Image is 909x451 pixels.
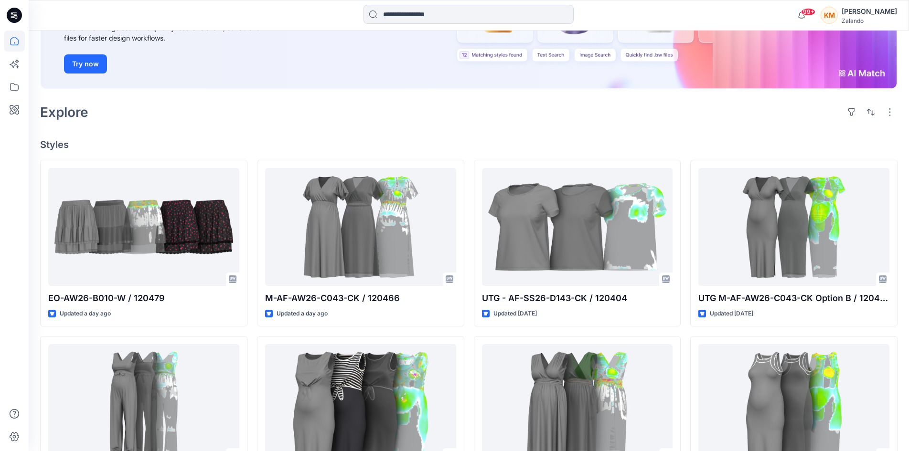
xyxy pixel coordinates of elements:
p: Updated [DATE] [493,309,537,319]
button: Try now [64,54,107,73]
div: Zalando [842,17,897,24]
a: UTG - AF-SS26-D143-CK / 120404 [482,168,673,285]
p: Updated a day ago [60,309,111,319]
a: EO-AW26-B010-W / 120479 [48,168,239,285]
h4: Styles [40,139,898,150]
p: UTG - AF-SS26-D143-CK / 120404 [482,292,673,305]
p: UTG M-AF-AW26-C043-CK Option B / 120461 [698,292,889,305]
a: M-AF-AW26-C043-CK / 120466 [265,168,456,285]
p: M-AF-AW26-C043-CK / 120466 [265,292,456,305]
div: KM [821,7,838,24]
a: UTG M-AF-AW26-C043-CK Option B / 120461 [698,168,889,285]
span: 99+ [801,8,815,16]
div: [PERSON_NAME] [842,6,897,17]
div: Use text or image search to quickly locate relevant, editable .bw files for faster design workflows. [64,23,279,43]
p: Updated a day ago [277,309,328,319]
p: Updated [DATE] [710,309,753,319]
p: EO-AW26-B010-W / 120479 [48,292,239,305]
h2: Explore [40,105,88,120]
